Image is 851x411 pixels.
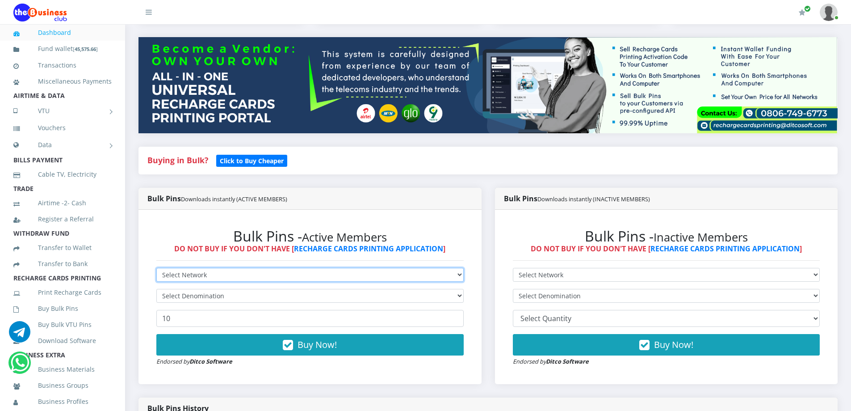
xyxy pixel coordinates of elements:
[13,22,112,43] a: Dashboard
[11,359,29,373] a: Chat for support
[13,237,112,258] a: Transfer to Wallet
[654,229,748,245] small: Inactive Members
[13,100,112,122] a: VTU
[13,359,112,380] a: Business Materials
[799,9,805,16] i: Renew/Upgrade Subscription
[181,195,287,203] small: Downloads instantly (ACTIVE MEMBERS)
[216,155,287,165] a: Click to Buy Cheaper
[156,310,464,327] input: Enter Quantity
[13,164,112,185] a: Cable TV, Electricity
[13,330,112,351] a: Download Software
[302,229,387,245] small: Active Members
[138,37,838,133] img: multitenant_rcp.png
[650,244,800,254] a: RECHARGE CARDS PRINTING APPLICATION
[820,4,838,21] img: User
[189,357,232,365] strong: Ditco Software
[546,357,589,365] strong: Ditco Software
[156,334,464,356] button: Buy Now!
[147,194,287,203] strong: Bulk Pins
[13,38,112,59] a: Fund wallet[45,575.66]
[156,357,232,365] small: Endorsed by
[13,282,112,303] a: Print Recharge Cards
[13,375,112,396] a: Business Groups
[298,339,337,351] span: Buy Now!
[654,339,693,351] span: Buy Now!
[294,244,443,254] a: RECHARGE CARDS PRINTING APPLICATION
[174,244,445,254] strong: DO NOT BUY IF YOU DON'T HAVE [ ]
[156,228,464,245] h2: Bulk Pins -
[9,328,30,343] a: Chat for support
[13,134,112,156] a: Data
[13,193,112,213] a: Airtime -2- Cash
[537,195,650,203] small: Downloads instantly (INACTIVE MEMBERS)
[13,298,112,319] a: Buy Bulk Pins
[513,357,589,365] small: Endorsed by
[513,334,820,356] button: Buy Now!
[13,314,112,335] a: Buy Bulk VTU Pins
[504,194,650,203] strong: Bulk Pins
[804,5,811,12] span: Renew/Upgrade Subscription
[531,244,802,254] strong: DO NOT BUY IF YOU DON'T HAVE [ ]
[13,4,67,21] img: Logo
[73,46,98,52] small: [ ]
[513,228,820,245] h2: Bulk Pins -
[75,46,96,52] b: 45,575.66
[220,157,284,165] b: Click to Buy Cheaper
[13,209,112,229] a: Register a Referral
[13,118,112,138] a: Vouchers
[13,254,112,274] a: Transfer to Bank
[13,55,112,76] a: Transactions
[13,71,112,92] a: Miscellaneous Payments
[147,155,208,165] strong: Buying in Bulk?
